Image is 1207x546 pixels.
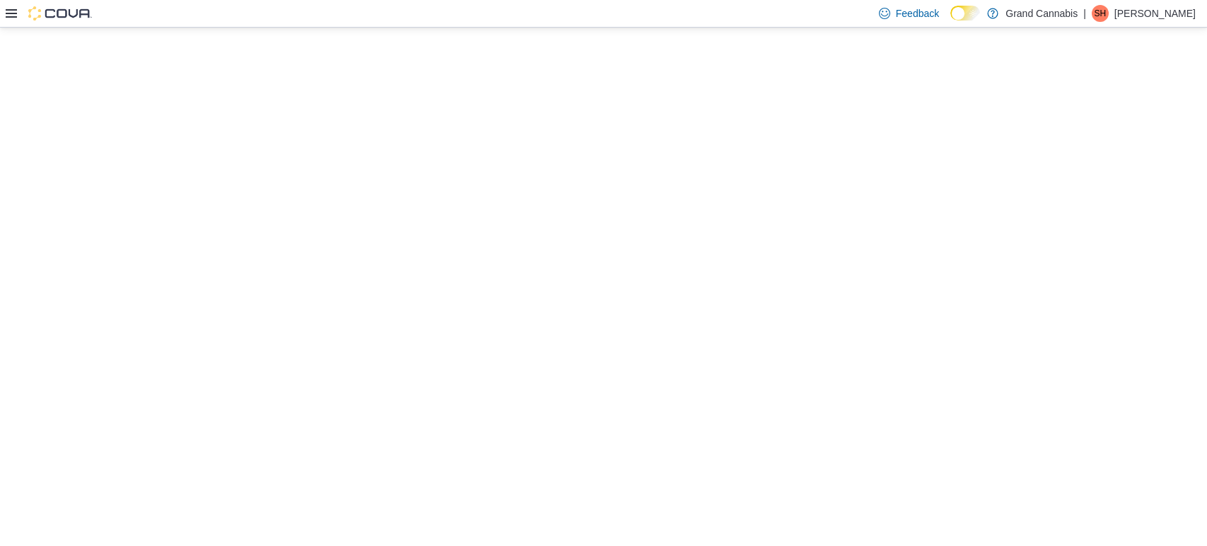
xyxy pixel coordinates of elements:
[1083,5,1086,22] p: |
[1005,5,1078,22] p: Grand Cannabis
[1092,5,1109,22] div: Stephanie Harrietha
[1095,5,1107,22] span: SH
[896,6,939,21] span: Feedback
[950,6,980,21] input: Dark Mode
[28,6,92,21] img: Cova
[1114,5,1196,22] p: [PERSON_NAME]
